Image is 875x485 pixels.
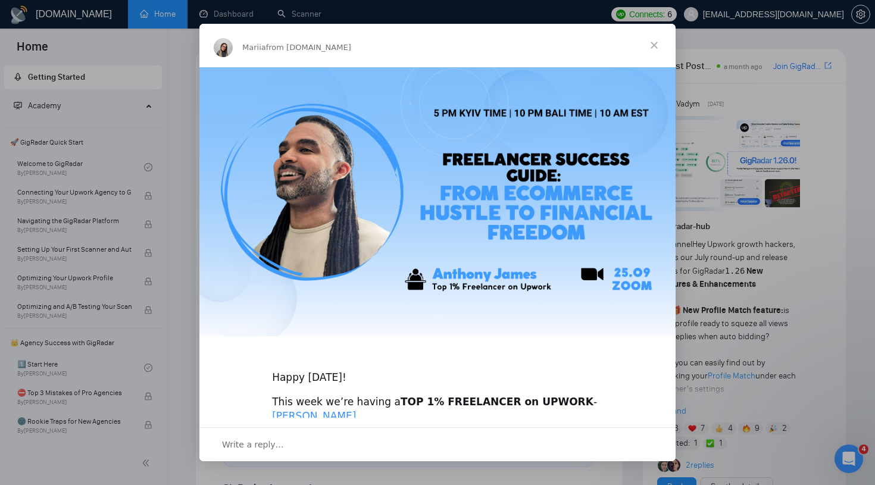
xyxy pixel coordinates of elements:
[266,43,351,52] span: from [DOMAIN_NAME]
[272,395,603,424] div: This week we’re having a -
[401,396,593,408] b: TOP 1% FREELANCER on UPWORK
[272,410,356,422] a: [PERSON_NAME]
[633,24,676,67] span: Close
[214,38,233,57] img: Profile image for Mariia
[222,437,284,452] span: Write a reply…
[199,427,676,461] div: Open conversation and reply
[242,43,266,52] span: Mariia
[272,356,603,385] div: Happy [DATE]!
